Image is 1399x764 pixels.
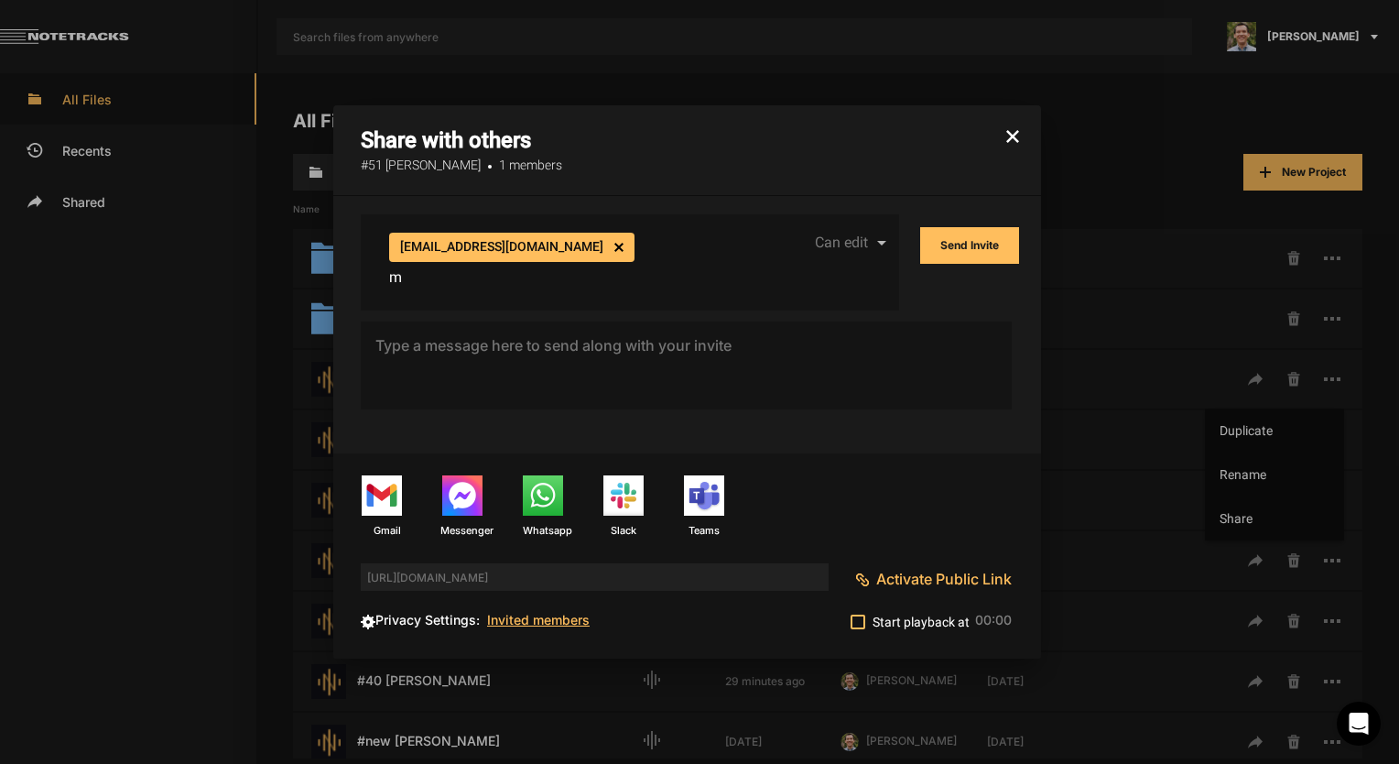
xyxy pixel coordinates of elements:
[361,158,481,172] span: #51 [PERSON_NAME]
[608,236,624,253] mat-icon: cancel
[873,611,970,633] span: Start playback at
[1337,702,1381,746] div: Open Intercom Messenger
[375,612,480,628] span: Privacy Settings:
[361,563,829,591] span: [URL][DOMAIN_NAME]
[333,105,1041,196] h3: Share with others
[389,269,721,286] input: Invite people by entering names or email addresses
[363,516,401,539] span: Gmail
[689,516,720,539] span: Teams
[920,227,1019,264] button: Send Invite
[432,516,493,539] span: Messenger
[975,612,1012,628] span: 00:00
[684,475,724,516] img: Share to Microsoft Teams
[508,475,578,537] a: Whatsapp
[347,475,417,537] a: Gmail
[869,561,1012,597] button: Activate Public Link
[487,612,590,628] span: Invited members
[815,234,868,251] span: Can edit
[611,516,636,539] span: Slack
[514,516,572,539] span: Whatsapp
[389,229,721,289] mat-chip-list: collaborators emails
[499,158,562,172] span: 1 members
[389,233,634,262] mat-chip: [EMAIL_ADDRESS][DOMAIN_NAME]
